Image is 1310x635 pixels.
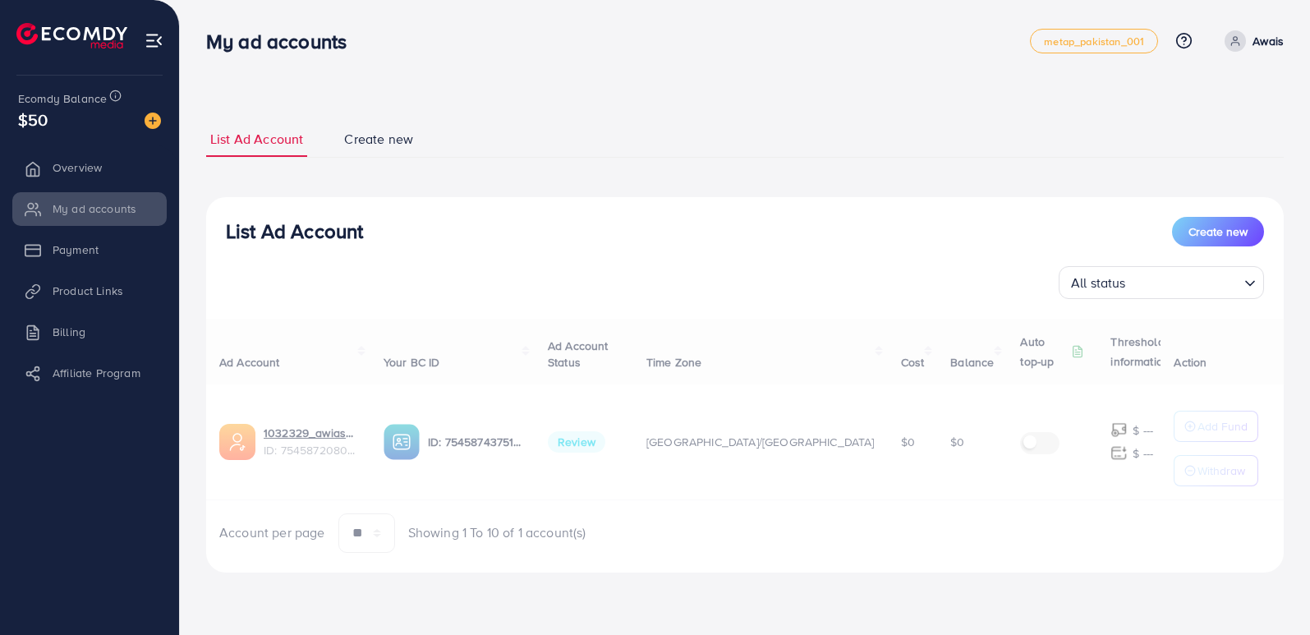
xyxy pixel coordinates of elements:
[1172,217,1264,246] button: Create new
[1218,30,1284,52] a: Awais
[1044,36,1144,47] span: metap_pakistan_001
[344,130,413,149] span: Create new
[145,31,163,50] img: menu
[1188,223,1248,240] span: Create new
[145,113,161,129] img: image
[1068,271,1129,295] span: All status
[1253,31,1284,51] p: Awais
[16,23,127,48] img: logo
[210,130,303,149] span: List Ad Account
[1059,266,1264,299] div: Search for option
[226,219,363,243] h3: List Ad Account
[18,90,107,107] span: Ecomdy Balance
[1030,29,1158,53] a: metap_pakistan_001
[206,30,360,53] h3: My ad accounts
[1131,268,1238,295] input: Search for option
[18,108,48,131] span: $50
